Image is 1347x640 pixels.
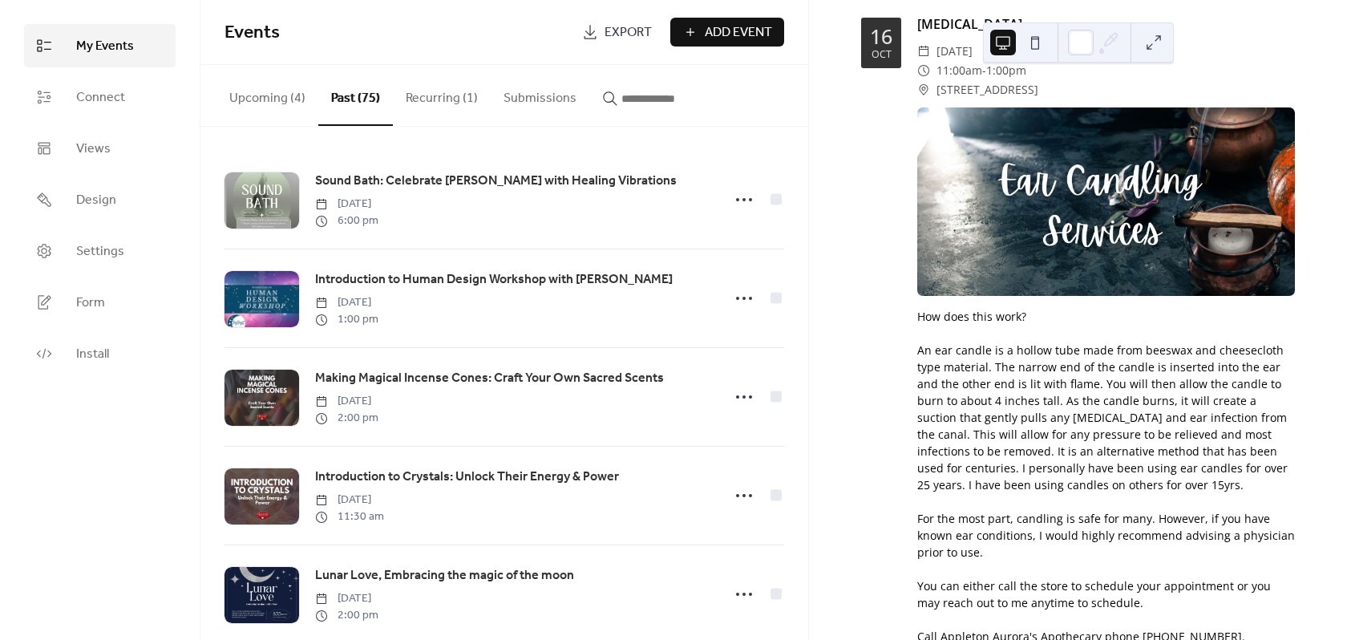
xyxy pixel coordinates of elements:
[318,65,393,126] button: Past (75)
[315,410,378,427] span: 2:00 pm
[315,213,378,229] span: 6:00 pm
[936,61,982,80] span: 11:00am
[24,178,176,221] a: Design
[872,50,892,60] div: Oct
[24,332,176,375] a: Install
[315,270,673,290] span: Introduction to Human Design Workshop with [PERSON_NAME]
[917,42,930,61] div: ​
[315,468,619,487] span: Introduction to Crystals: Unlock Their Energy & Power
[605,23,652,43] span: Export
[705,23,772,43] span: Add Event
[315,607,378,624] span: 2:00 pm
[870,26,892,47] div: 16
[315,171,677,192] a: Sound Bath: Celebrate [PERSON_NAME] with Healing Vibrations
[315,467,619,488] a: Introduction to Crystals: Unlock Their Energy & Power
[216,65,318,124] button: Upcoming (4)
[315,565,574,586] a: Lunar Love, Embracing the magic of the moon
[917,61,930,80] div: ​
[76,140,111,159] span: Views
[76,242,124,261] span: Settings
[24,281,176,324] a: Form
[224,15,280,51] span: Events
[315,508,384,525] span: 11:30 am
[670,18,784,47] button: Add Event
[315,172,677,191] span: Sound Bath: Celebrate [PERSON_NAME] with Healing Vibrations
[76,294,105,313] span: Form
[917,14,1295,34] div: [MEDICAL_DATA]
[491,65,589,124] button: Submissions
[315,294,378,311] span: [DATE]
[315,393,378,410] span: [DATE]
[315,590,378,607] span: [DATE]
[315,269,673,290] a: Introduction to Human Design Workshop with [PERSON_NAME]
[315,492,384,508] span: [DATE]
[76,345,109,364] span: Install
[76,37,134,56] span: My Events
[315,196,378,213] span: [DATE]
[24,127,176,170] a: Views
[24,24,176,67] a: My Events
[315,369,664,388] span: Making Magical Incense Cones: Craft Your Own Sacred Scents
[315,368,664,389] a: Making Magical Incense Cones: Craft Your Own Sacred Scents
[76,88,125,107] span: Connect
[917,80,930,99] div: ​
[76,191,116,210] span: Design
[936,80,1038,99] span: [STREET_ADDRESS]
[315,566,574,585] span: Lunar Love, Embracing the magic of the moon
[570,18,664,47] a: Export
[393,65,491,124] button: Recurring (1)
[936,42,973,61] span: [DATE]
[24,75,176,119] a: Connect
[24,229,176,273] a: Settings
[982,61,986,80] span: -
[315,311,378,328] span: 1:00 pm
[986,61,1026,80] span: 1:00pm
